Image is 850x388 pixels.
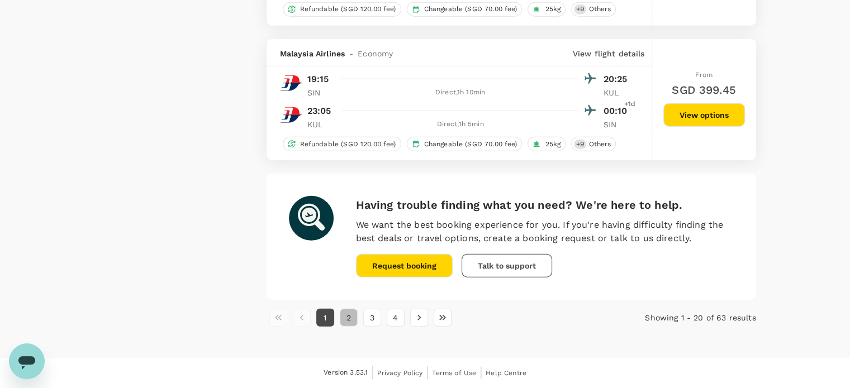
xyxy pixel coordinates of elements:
[571,2,616,17] div: +9Others
[307,87,335,98] p: SIN
[324,367,368,379] span: Version 3.53.1
[377,369,422,377] span: Privacy Policy
[377,367,422,379] a: Privacy Policy
[624,99,635,110] span: +1d
[387,309,405,327] button: Go to page 4
[420,4,522,14] span: Changeable (SGD 70.00 fee)
[358,48,393,59] span: Economy
[540,140,565,149] span: 25kg
[410,309,428,327] button: Go to next page
[672,81,736,99] h6: SGD 399.45
[342,87,579,98] div: Direct , 1h 10min
[267,309,593,327] nav: pagination navigation
[604,87,631,98] p: KUL
[486,369,526,377] span: Help Centre
[280,104,302,126] img: MH
[307,73,329,86] p: 19:15
[528,137,566,151] div: 25kg
[356,196,734,214] h6: Having trouble finding what you need? We're here to help.
[345,48,358,59] span: -
[9,343,45,379] iframe: Button to launch messaging window
[528,2,566,17] div: 25kg
[584,140,615,149] span: Others
[283,2,401,17] div: Refundable (SGD 120.00 fee)
[342,119,579,130] div: Direct , 1h 5min
[407,137,523,151] div: Changeable (SGD 70.00 fee)
[283,137,401,151] div: Refundable (SGD 120.00 fee)
[574,140,586,149] span: + 9
[604,119,631,130] p: SIN
[540,4,565,14] span: 25kg
[280,72,302,94] img: MH
[340,309,358,327] button: Go to page 2
[296,140,401,149] span: Refundable (SGD 120.00 fee)
[593,312,756,323] p: Showing 1 - 20 of 63 results
[363,309,381,327] button: Go to page 3
[356,254,453,277] button: Request booking
[571,137,616,151] div: +9Others
[307,119,335,130] p: KUL
[307,104,331,118] p: 23:05
[420,140,522,149] span: Changeable (SGD 70.00 fee)
[432,367,476,379] a: Terms of Use
[462,254,552,277] button: Talk to support
[695,71,713,79] span: From
[296,4,401,14] span: Refundable (SGD 120.00 fee)
[486,367,526,379] a: Help Centre
[280,48,345,59] span: Malaysia Airlines
[434,309,452,327] button: Go to last page
[407,2,523,17] div: Changeable (SGD 70.00 fee)
[573,48,645,59] p: View flight details
[574,4,586,14] span: + 9
[316,309,334,327] button: page 1
[584,4,615,14] span: Others
[604,73,631,86] p: 20:25
[663,103,745,127] button: View options
[356,218,734,245] p: We want the best booking experience for you. If you're having difficulty finding the best deals o...
[432,369,476,377] span: Terms of Use
[604,104,631,118] p: 00:10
